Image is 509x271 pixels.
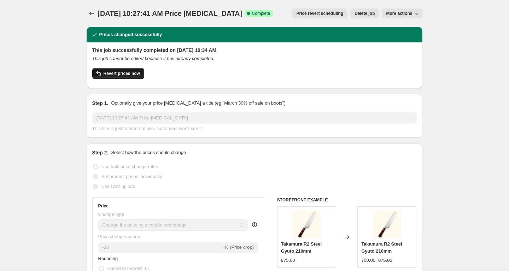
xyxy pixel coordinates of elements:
button: More actions [382,8,422,18]
span: Complete [252,11,270,16]
span: Use CSV upload [101,184,135,189]
h2: Prices changed successfully [99,31,162,38]
div: help [251,221,258,228]
span: Takamura R2 Steel Gyuto 210mm [281,241,322,254]
span: Takamura R2 Steel Gyuto 210mm [361,241,402,254]
span: This title is just for internal use, customers won't see it [92,126,202,131]
h3: Price [98,203,109,209]
span: More actions [386,11,412,16]
button: Delete job [350,8,379,18]
span: Revert prices now [104,71,140,76]
img: TakamiraR2Gyuto210mm-1_80x.jpg [373,210,401,238]
span: Use bulk price change rules [101,164,158,169]
i: This job cannot be edited because it has already completed. [92,56,215,61]
h6: STOREFRONT EXAMPLE [277,197,417,203]
span: Rounding [98,256,118,261]
h2: This job successfully completed on [DATE] 10:34 AM. [92,47,417,54]
span: % (Price drop) [224,245,254,250]
span: 700.00 [361,258,375,263]
span: 875.00 [281,258,295,263]
button: Revert prices now [92,68,144,79]
p: Optionally give your price [MEDICAL_DATA] a title (eg "March 30% off sale on boots") [111,100,285,107]
span: Price revert scheduling [296,11,343,16]
button: Price revert scheduling [292,8,347,18]
button: Price change jobs [87,8,96,18]
img: TakamiraR2Gyuto210mm-1_80x.jpg [292,210,321,238]
span: [DATE] 10:27:41 AM Price [MEDICAL_DATA] [98,10,242,17]
span: Change type [98,212,124,217]
span: Delete job [355,11,375,16]
p: Select how the prices should change [111,149,186,156]
span: Price change amount [98,234,142,239]
span: 875.00 [378,258,392,263]
span: Set product prices individually [101,174,162,179]
span: Round to nearest .01 [107,266,150,271]
input: 30% off holiday sale [92,112,417,124]
input: -15 [98,242,223,253]
h2: Step 2. [92,149,109,156]
h2: Step 1. [92,100,109,107]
